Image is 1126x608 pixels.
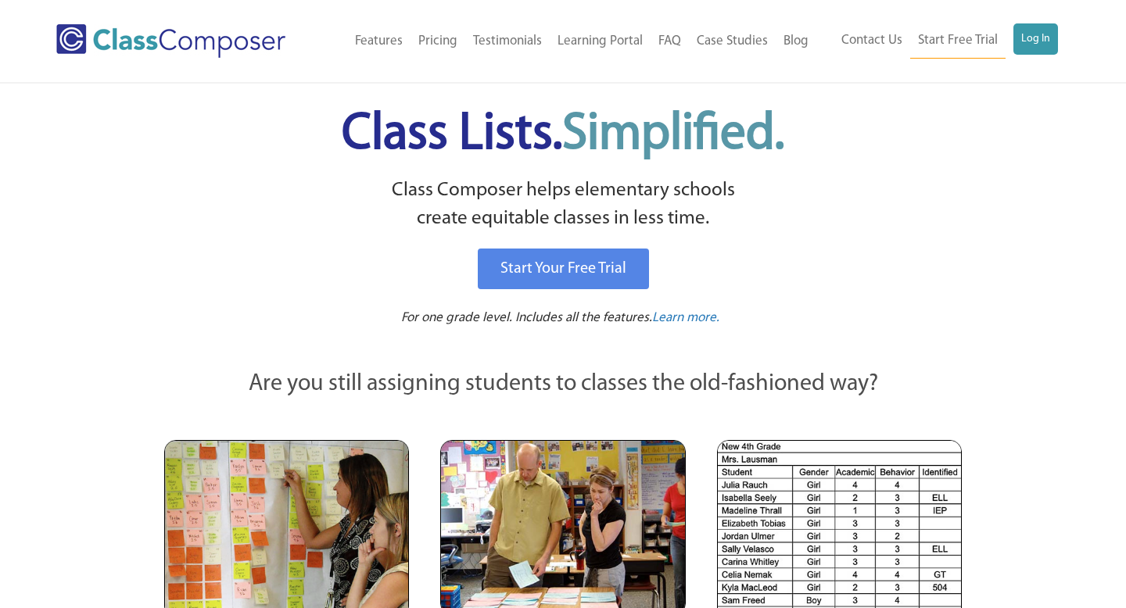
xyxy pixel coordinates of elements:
[321,24,816,59] nav: Header Menu
[162,177,964,234] p: Class Composer helps elementary schools create equitable classes in less time.
[347,24,411,59] a: Features
[465,24,550,59] a: Testimonials
[652,311,719,324] span: Learn more.
[562,109,784,160] span: Simplified.
[401,311,652,324] span: For one grade level. Includes all the features.
[342,109,784,160] span: Class Lists.
[689,24,776,59] a: Case Studies
[411,24,465,59] a: Pricing
[1013,23,1058,55] a: Log In
[910,23,1006,59] a: Start Free Trial
[652,309,719,328] a: Learn more.
[56,24,285,58] img: Class Composer
[500,261,626,277] span: Start Your Free Trial
[478,249,649,289] a: Start Your Free Trial
[550,24,651,59] a: Learning Portal
[834,23,910,58] a: Contact Us
[776,24,816,59] a: Blog
[164,367,962,402] p: Are you still assigning students to classes the old-fashioned way?
[651,24,689,59] a: FAQ
[816,23,1058,59] nav: Header Menu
